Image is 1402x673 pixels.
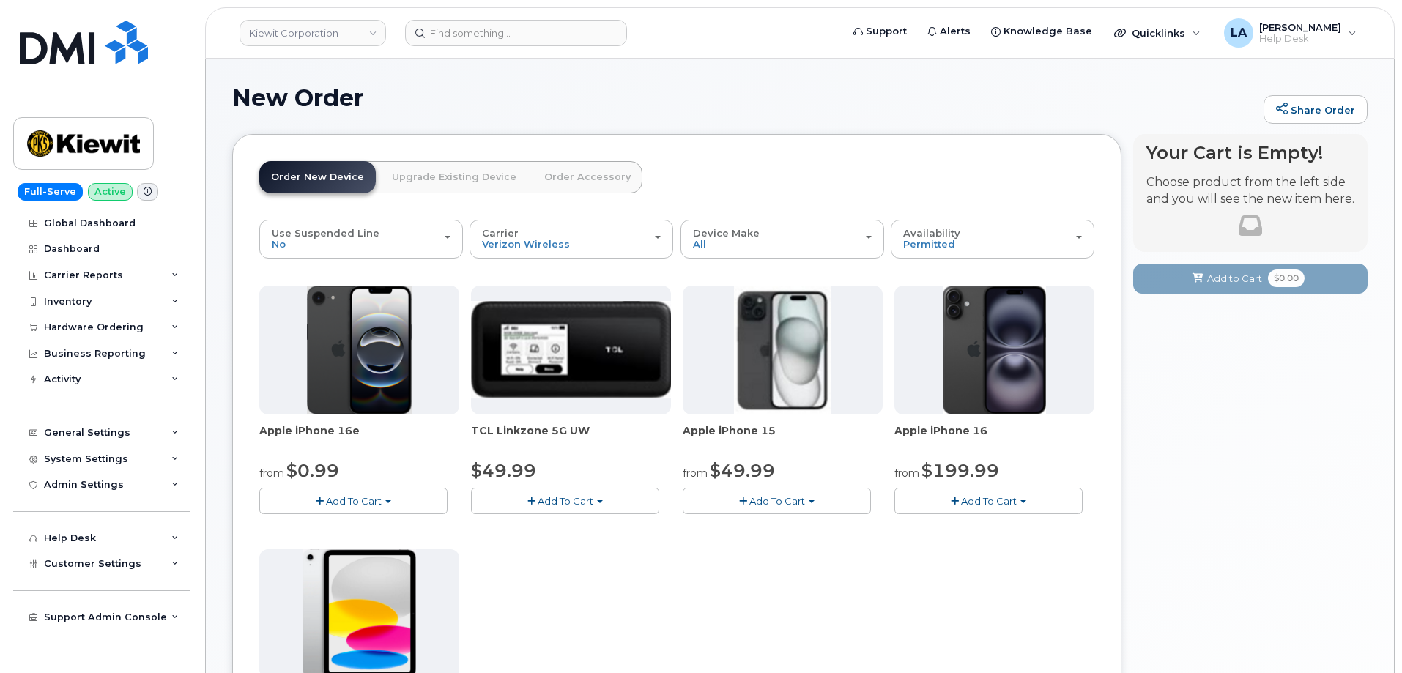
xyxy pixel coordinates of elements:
button: Availability Permitted [891,220,1094,258]
div: Apple iPhone 16e [259,423,459,453]
small: from [683,466,708,480]
span: Add To Cart [961,495,1017,507]
button: Add to Cart $0.00 [1133,264,1368,294]
button: Use Suspended Line No [259,220,463,258]
button: Carrier Verizon Wireless [470,220,673,258]
a: Order New Device [259,161,376,193]
img: iphone15.jpg [734,286,831,414]
div: Apple iPhone 16 [894,423,1094,453]
span: Add to Cart [1207,272,1262,286]
span: Add To Cart [538,495,593,507]
span: $0.99 [286,460,339,481]
h1: New Order [232,85,1256,111]
div: Apple iPhone 15 [683,423,883,453]
img: linkzone5g.png [471,301,671,398]
img: iphone_16_plus.png [943,286,1046,414]
span: $49.99 [471,460,536,481]
span: Use Suspended Line [272,227,379,239]
div: TCL Linkzone 5G UW [471,423,671,453]
img: iphone16e.png [307,286,412,414]
span: Permitted [903,238,955,250]
span: $0.00 [1268,269,1305,287]
span: Add To Cart [749,495,805,507]
span: Carrier [482,227,519,239]
span: Device Make [693,227,760,239]
span: Verizon Wireless [482,238,570,250]
span: $49.99 [710,460,775,481]
h4: Your Cart is Empty! [1146,143,1354,163]
span: All [693,238,706,250]
button: Add To Cart [894,488,1083,513]
button: Add To Cart [683,488,871,513]
button: Add To Cart [471,488,659,513]
span: Availability [903,227,960,239]
button: Add To Cart [259,488,448,513]
span: Add To Cart [326,495,382,507]
a: Upgrade Existing Device [380,161,528,193]
small: from [259,466,284,480]
a: Order Accessory [533,161,642,193]
iframe: Messenger Launcher [1338,609,1391,662]
span: No [272,238,286,250]
button: Device Make All [680,220,884,258]
p: Choose product from the left side and you will see the new item here. [1146,174,1354,208]
a: Share Order [1264,95,1368,124]
span: $199.99 [921,460,999,481]
small: from [894,466,919,480]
